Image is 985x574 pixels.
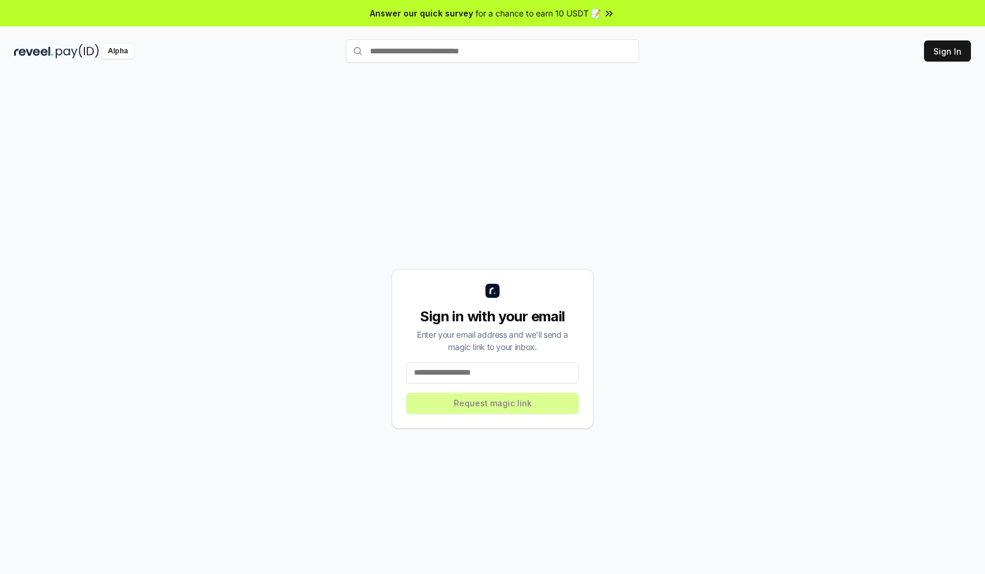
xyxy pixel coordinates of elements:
[924,40,971,62] button: Sign In
[485,284,500,298] img: logo_small
[406,328,579,353] div: Enter your email address and we’ll send a magic link to your inbox.
[370,7,473,19] span: Answer our quick survey
[14,44,53,59] img: reveel_dark
[56,44,99,59] img: pay_id
[406,307,579,326] div: Sign in with your email
[101,44,134,59] div: Alpha
[475,7,601,19] span: for a chance to earn 10 USDT 📝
